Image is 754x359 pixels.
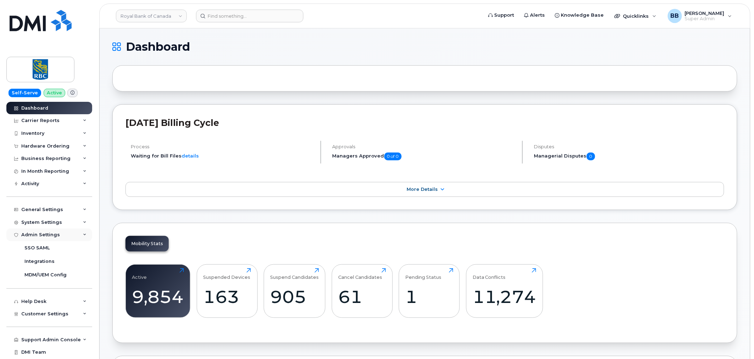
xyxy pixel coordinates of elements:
div: Pending Status [406,268,442,280]
a: Pending Status1 [406,268,453,314]
span: 0 [587,153,595,160]
a: Cancel Candidates61 [338,268,386,314]
li: Waiting for Bill Files [131,153,314,159]
div: 1 [406,286,453,307]
div: 9,854 [132,286,184,307]
div: 11,274 [473,286,536,307]
div: Active [132,268,147,280]
span: More Details [407,187,438,192]
a: Suspended Devices163 [203,268,251,314]
span: Dashboard [126,42,190,52]
div: 905 [270,286,319,307]
h4: Approvals [333,144,516,149]
h4: Process [131,144,314,149]
h2: [DATE] Billing Cycle [125,117,724,128]
div: 163 [203,286,251,307]
h5: Managers Approved [333,153,516,160]
a: Data Conflicts11,274 [473,268,536,314]
a: details [181,153,199,159]
div: Suspended Devices [203,268,250,280]
div: 61 [338,286,386,307]
span: 0 of 0 [384,153,402,160]
div: Suspend Candidates [270,268,319,280]
h4: Disputes [534,144,724,149]
a: Suspend Candidates905 [270,268,319,314]
h5: Managerial Disputes [534,153,724,160]
a: Active9,854 [132,268,184,314]
div: Cancel Candidates [338,268,382,280]
div: Data Conflicts [473,268,506,280]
